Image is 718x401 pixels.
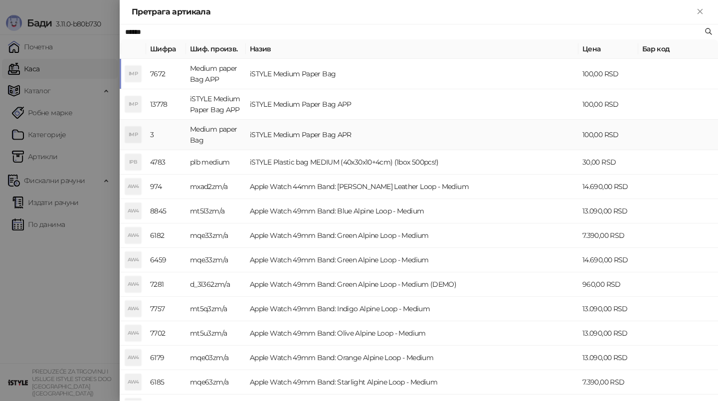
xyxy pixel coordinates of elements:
td: Medium paper Bag [186,120,246,150]
td: 7.390,00 RSD [578,223,638,248]
th: Цена [578,39,638,59]
td: mt5l3zm/a [186,199,246,223]
td: Apple Watch 49mm Band: Starlight Alpine Loop - Medium [246,370,578,395]
td: 100,00 RSD [578,120,638,150]
div: AW4 [125,350,141,366]
div: Претрага артикала [132,6,694,18]
td: 30,00 RSD [578,150,638,175]
td: 6182 [146,223,186,248]
td: Apple Watch 49mm Band: Green Alpine Loop - Medium [246,248,578,272]
td: Apple Watch 49mm Band: Indigo Alpine Loop - Medium [246,297,578,321]
div: AW4 [125,203,141,219]
td: 13.090,00 RSD [578,321,638,346]
td: 100,00 RSD [578,59,638,89]
th: Шифра [146,39,186,59]
td: mqe63zm/a [186,370,246,395]
td: Apple Watch 49mm Band: Green Alpine Loop - Medium (DEMO) [246,272,578,297]
td: 974 [146,175,186,199]
td: Apple Watch 49mm Band: Blue Alpine Loop - Medium [246,199,578,223]
td: mqe03zm/a [186,346,246,370]
td: 7.390,00 RSD [578,370,638,395]
td: plb medium [186,150,246,175]
td: 6179 [146,346,186,370]
div: AW4 [125,227,141,243]
th: Бар код [638,39,718,59]
td: iSTYLE Medium Paper Bag APR [246,120,578,150]
td: d_3l362zm/a [186,272,246,297]
div: IPB [125,154,141,170]
div: IMP [125,96,141,112]
td: 6459 [146,248,186,272]
div: IMP [125,127,141,143]
td: Apple Watch 49mm Band: Green Alpine Loop - Medium [246,223,578,248]
td: 14.690,00 RSD [578,175,638,199]
td: Apple Watch 49mm Band: Orange Alpine Loop - Medium [246,346,578,370]
button: Close [694,6,706,18]
td: mqe33zm/a [186,248,246,272]
td: 3 [146,120,186,150]
td: Medium paper Bag APP [186,59,246,89]
td: mt5q3zm/a [186,297,246,321]
div: AW4 [125,325,141,341]
td: 6185 [146,370,186,395]
div: AW4 [125,179,141,195]
td: Apple Watch 49mm Band: Olive Alpine Loop - Medium [246,321,578,346]
td: mqe33zm/a [186,223,246,248]
td: mt5u3zm/a [186,321,246,346]
td: 960,00 RSD [578,272,638,297]
td: iSTYLE Medium Paper Bag APP [246,89,578,120]
td: iSTYLE Medium Paper Bag [246,59,578,89]
div: AW4 [125,374,141,390]
td: iSTYLE Medium Paper Bag APP [186,89,246,120]
td: 7281 [146,272,186,297]
th: Назив [246,39,578,59]
td: 13.090,00 RSD [578,297,638,321]
td: 14.690,00 RSD [578,248,638,272]
td: 4783 [146,150,186,175]
td: mxad2zm/a [186,175,246,199]
th: Шиф. произв. [186,39,246,59]
td: 8845 [146,199,186,223]
td: 7672 [146,59,186,89]
div: AW4 [125,252,141,268]
td: 7757 [146,297,186,321]
div: IMP [125,66,141,82]
td: 100,00 RSD [578,89,638,120]
td: 13.090,00 RSD [578,346,638,370]
td: 7702 [146,321,186,346]
td: Apple Watch 44mm Band: [PERSON_NAME] Leather Loop - Medium [246,175,578,199]
div: AW4 [125,301,141,317]
td: 13.090,00 RSD [578,199,638,223]
td: iSTYLE Plastic bag MEDIUM (40x30x10+4cm) (1box 500pcs!) [246,150,578,175]
td: 13778 [146,89,186,120]
div: AW4 [125,276,141,292]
